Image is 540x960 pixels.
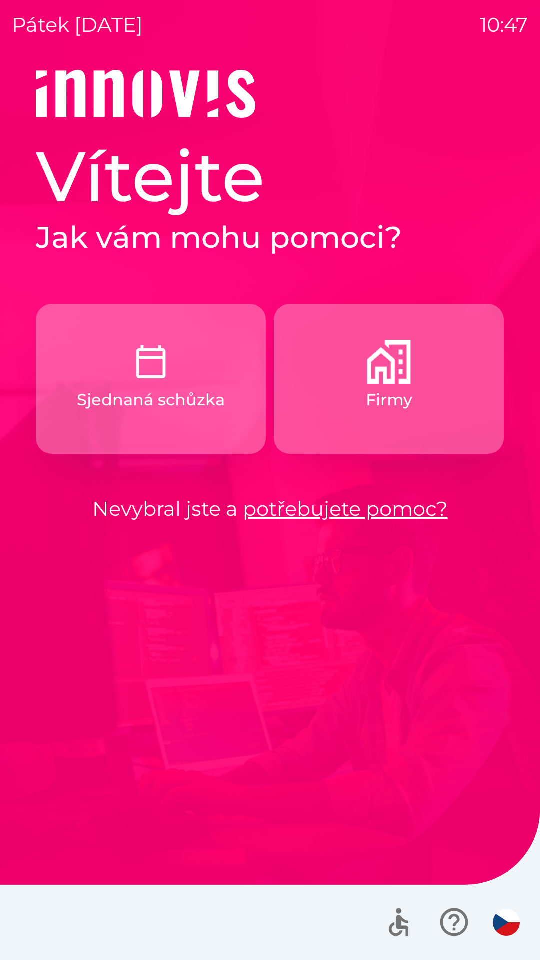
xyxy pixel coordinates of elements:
p: Nevybral jste a [36,494,504,524]
h2: Jak vám mohu pomoci? [36,219,504,256]
p: Sjednaná schůzka [77,388,225,412]
img: c9327dbc-1a48-4f3f-9883-117394bbe9e6.png [129,340,173,384]
p: 10:47 [480,10,528,40]
p: pátek [DATE] [12,10,143,40]
p: Firmy [366,388,412,412]
img: Logo [36,70,504,118]
h1: Vítejte [36,134,504,219]
a: potřebujete pomoc? [243,496,448,521]
button: Firmy [274,304,504,454]
img: cs flag [493,909,520,936]
img: 9a63d080-8abe-4a1b-b674-f4d7141fb94c.png [367,340,411,384]
button: Sjednaná schůzka [36,304,266,454]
